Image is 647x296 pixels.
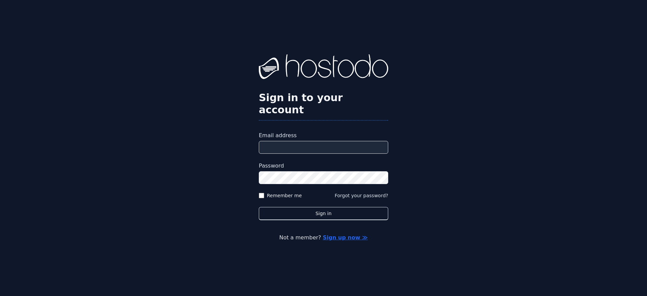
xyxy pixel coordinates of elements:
button: Forgot your password? [335,192,388,199]
a: Sign up now ≫ [323,234,368,241]
label: Email address [259,131,388,140]
label: Remember me [267,192,302,199]
label: Password [259,162,388,170]
p: Not a member? [32,234,615,242]
img: Hostodo [259,54,388,81]
button: Sign in [259,207,388,220]
h2: Sign in to your account [259,92,388,116]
